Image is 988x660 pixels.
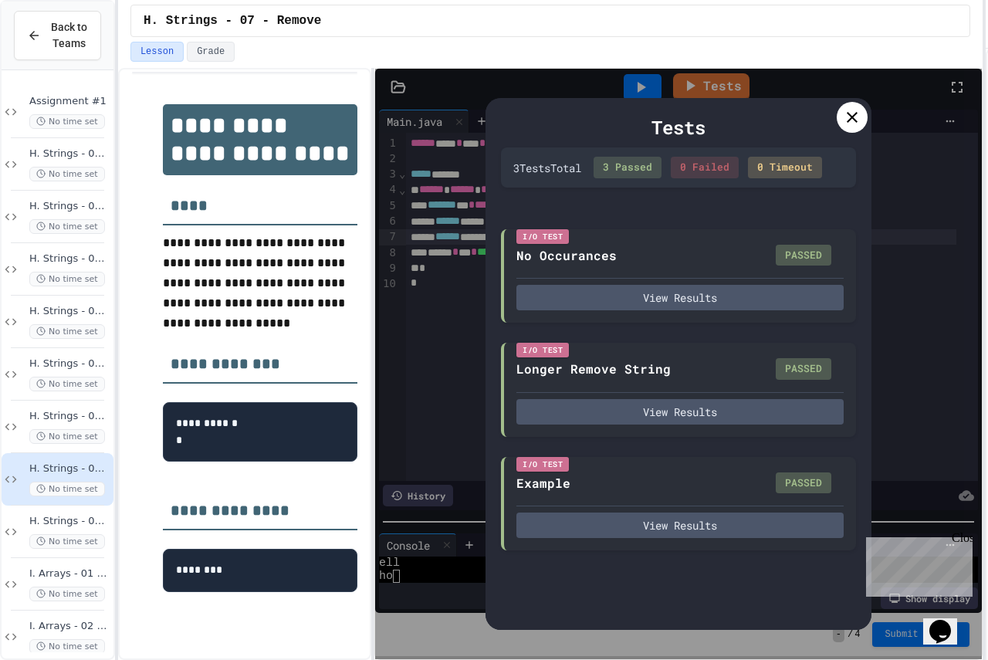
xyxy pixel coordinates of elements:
span: I. Arrays - 01 - Return an Array [29,567,110,580]
button: Lesson [130,42,184,62]
span: Back to Teams [50,19,88,52]
span: No time set [29,534,105,549]
span: H. Strings - 03 - First A [29,252,110,266]
div: Longer Remove String [516,360,671,378]
div: I/O Test [516,229,569,244]
div: 3 Passed [594,157,661,178]
div: I/O Test [516,457,569,472]
span: No time set [29,639,105,654]
div: PASSED [776,245,831,266]
span: H. Strings - 07 - Remove [144,12,321,30]
button: View Results [516,513,844,538]
iframe: chat widget [860,531,973,597]
button: View Results [516,285,844,310]
span: No time set [29,114,105,129]
span: H. Strings - 06 - Contains [29,410,110,423]
span: No time set [29,219,105,234]
span: No time set [29,324,105,339]
span: H. Strings - 02 - Character Count [29,200,110,213]
span: I. Arrays - 02 - Decrease Elements [29,620,110,633]
div: 0 Timeout [748,157,822,178]
div: Chat with us now!Close [6,6,107,98]
iframe: chat widget [923,598,973,645]
button: Grade [187,42,235,62]
span: H. Strings - 07 - Remove [29,462,110,476]
span: No time set [29,429,105,444]
span: No time set [29,587,105,601]
button: Back to Teams [14,11,101,60]
span: Assignment #1 [29,95,110,108]
div: No Occurances [516,246,617,265]
div: PASSED [776,358,831,380]
span: H. Strings - 04 - Remove First Character [29,305,110,318]
div: Tests [501,113,856,141]
span: H. Strings - 01 - Length [29,147,110,161]
span: No time set [29,377,105,391]
div: Example [516,474,570,492]
span: H. Strings - 05 - Remove Last Character [29,357,110,371]
button: View Results [516,399,844,425]
span: No time set [29,482,105,496]
div: I/O Test [516,343,569,357]
span: No time set [29,167,105,181]
span: No time set [29,272,105,286]
div: PASSED [776,472,831,494]
div: 0 Failed [671,157,739,178]
span: H. Strings - 08 - Replace [29,515,110,528]
div: 3 Test s Total [513,160,581,176]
